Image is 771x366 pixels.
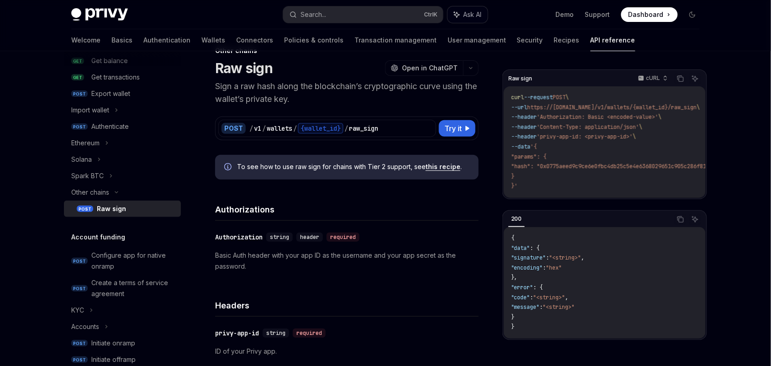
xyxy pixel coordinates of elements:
[71,340,88,347] span: POST
[533,294,565,301] span: "<string>"
[71,90,88,97] span: POST
[222,123,246,134] div: POST
[511,303,540,311] span: "message"
[327,233,359,242] div: required
[658,113,661,121] span: \
[215,250,479,272] p: Basic Auth header with your app ID as the username and your app secret as the password.
[215,60,273,76] h1: Raw sign
[91,338,135,349] div: Initiate onramp
[511,244,530,252] span: "data"
[533,284,543,291] span: : {
[349,124,378,133] div: raw_sign
[215,80,479,106] p: Sign a raw hash along the blockchain’s cryptographic curve using the wallet’s private key.
[71,187,109,198] div: Other chains
[71,170,104,181] div: Spark BTC
[554,29,580,51] a: Recipes
[633,133,636,140] span: \
[71,29,100,51] a: Welcome
[224,163,233,172] svg: Info
[293,329,326,338] div: required
[508,75,533,82] span: Raw sign
[71,105,109,116] div: Import wallet
[511,323,514,330] span: }
[675,73,687,85] button: Copy the contents from the code block
[508,213,525,224] div: 200
[64,118,181,135] a: POSTAuthenticate
[530,294,533,301] span: :
[215,329,259,338] div: privy-app-id
[385,60,463,76] button: Open in ChatGPT
[621,7,678,22] a: Dashboard
[527,104,697,111] span: https://[DOMAIN_NAME]/v1/wallets/{wallet_id}/raw_sign
[215,346,479,357] p: ID of your Privy app.
[537,133,633,140] span: 'privy-app-id: <privy-app-id>'
[553,94,565,101] span: POST
[91,72,140,83] div: Get transactions
[439,120,475,137] button: Try it
[71,258,88,265] span: POST
[537,113,658,121] span: 'Authorization: Basic <encoded-value>'
[628,10,664,19] span: Dashboard
[201,29,225,51] a: Wallets
[71,8,128,21] img: dark logo
[71,123,88,130] span: POST
[71,232,125,243] h5: Account funding
[91,277,175,299] div: Create a terms of service agreement
[71,285,88,292] span: POST
[689,73,701,85] button: Ask AI
[444,123,462,134] span: Try it
[77,206,93,212] span: POST
[301,9,326,20] div: Search...
[546,264,562,271] span: "hex"
[511,284,533,291] span: "error"
[426,163,460,171] a: this recipe
[71,138,100,149] div: Ethereum
[64,85,181,102] a: POSTExport wallet
[543,264,546,271] span: :
[64,335,181,351] a: POSTInitiate onramp
[270,233,289,241] span: string
[675,213,687,225] button: Copy the contents from the code block
[262,124,266,133] div: /
[697,104,700,111] span: \
[511,274,518,281] span: },
[646,74,660,82] p: cURL
[540,303,543,311] span: :
[254,124,261,133] div: v1
[64,69,181,85] a: GETGet transactions
[293,124,297,133] div: /
[91,354,136,365] div: Initiate offramp
[530,244,540,252] span: : {
[448,29,506,51] a: User management
[585,10,610,19] a: Support
[236,29,273,51] a: Connectors
[71,154,92,165] div: Solana
[267,124,292,133] div: wallets
[300,233,319,241] span: header
[511,254,546,261] span: "signature"
[91,88,130,99] div: Export wallet
[689,213,701,225] button: Ask AI
[524,94,553,101] span: --request
[249,124,253,133] div: /
[530,143,537,150] span: '{
[511,153,546,160] span: "params": {
[565,294,569,301] span: ,
[64,275,181,302] a: POSTCreate a terms of service agreement
[537,123,639,131] span: 'Content-Type: application/json'
[511,264,543,271] span: "encoding"
[215,203,479,216] h4: Authorizations
[581,254,585,261] span: ,
[511,163,754,170] span: "hash": "0x0775aeed9c9ce6e0fbc4db25c5e4e6368029651c905c286f813126a09025a21e"
[215,299,479,312] h4: Headers
[71,305,84,316] div: KYC
[284,29,343,51] a: Policies & controls
[71,74,84,81] span: GET
[71,356,88,363] span: POST
[556,10,574,19] a: Demo
[685,7,700,22] button: Toggle dark mode
[511,104,527,111] span: --url
[633,71,672,86] button: cURL
[283,6,443,23] button: Search...CtrlK
[517,29,543,51] a: Security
